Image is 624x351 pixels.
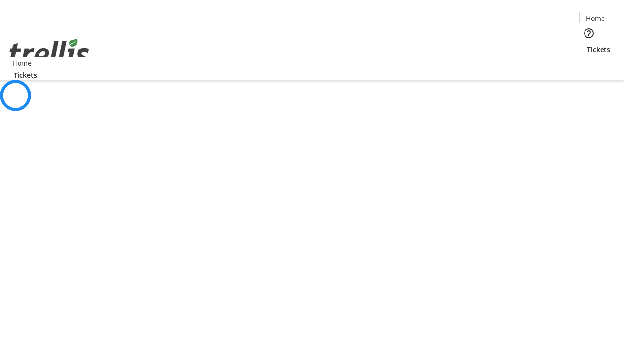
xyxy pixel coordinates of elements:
a: Tickets [579,44,618,55]
a: Home [580,13,611,23]
span: Home [586,13,605,23]
button: Cart [579,55,599,74]
img: Orient E2E Organization 5VlIFcayl0's Logo [6,28,93,77]
a: Home [6,58,38,68]
a: Tickets [6,70,45,80]
button: Help [579,23,599,43]
span: Home [13,58,32,68]
span: Tickets [587,44,610,55]
span: Tickets [14,70,37,80]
